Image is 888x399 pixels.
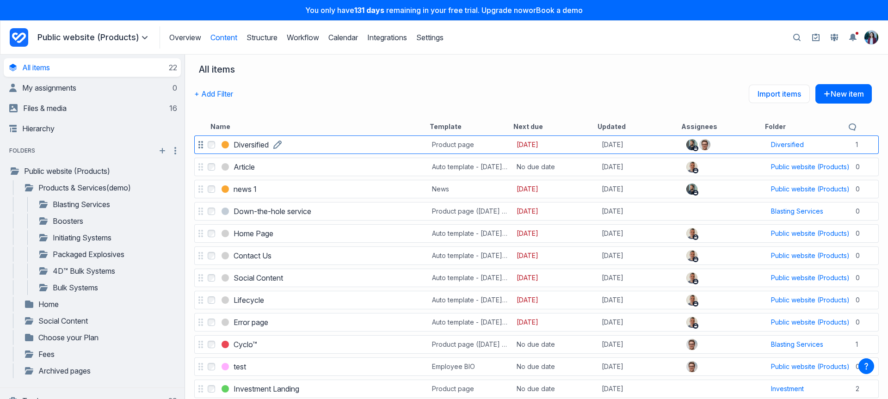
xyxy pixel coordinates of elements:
span: [DATE] [602,295,623,305]
a: Overview [169,33,201,42]
span: [DATE] [517,251,538,260]
a: Blasting Services [771,340,823,349]
div: Public website (Products) [771,318,850,327]
a: Import items [749,85,810,103]
span: [DATE] [517,207,538,216]
a: Initiating Systems [38,232,177,243]
div: No due date [517,162,555,172]
a: Project Dashboard [10,26,28,49]
a: Public website (Products) [771,362,850,371]
a: Home [24,299,177,310]
a: Integrations [367,33,407,42]
a: Article [234,161,255,172]
span: [DATE] [517,273,538,282]
a: Archived pages [24,365,177,376]
a: Blasting Services [38,199,177,210]
button: Assignees [681,122,717,131]
span: paulduffy1 [686,162,697,170]
div: No due date [517,340,555,349]
summary: View profile menu [864,30,879,45]
h3: Investment Landing [234,383,299,394]
div: No due date [517,362,555,371]
span: jamesdeer3 [686,339,697,347]
h3: Contact Us [234,250,271,261]
a: Calendar [328,33,358,42]
span: Lifecycle [234,295,264,306]
span: [DATE] [517,318,538,327]
a: Content [210,33,237,42]
span: paulduffy1 [686,295,697,303]
a: Workflow [287,33,319,42]
button: More folder actions [170,145,181,156]
span: [DATE] [602,251,623,260]
a: All items22 [9,58,177,77]
span: [DATE] [602,140,623,149]
span: paulduffy1 [686,317,697,325]
a: Public website (Products) [771,251,850,260]
span: [DATE] [517,295,538,305]
a: Cyclo™ [234,339,257,350]
h3: Home Page [234,228,273,239]
img: jamesdeer3 [699,139,710,150]
a: Social Content [24,315,177,326]
img: jamesdeer3 [686,361,697,372]
summary: Public website (Products) [37,32,150,43]
img: brunowilson1 [686,184,697,195]
span: Error page [234,317,268,328]
h3: test [234,361,246,372]
a: Structure [247,33,277,42]
div: 16 [167,104,177,113]
span: paulduffy1 [686,273,697,281]
div: + Add Filter [194,84,233,104]
img: brunowilson1 [686,139,697,150]
span: [DATE] [602,340,623,349]
div: 22 [167,63,177,72]
a: Setup guide [808,30,823,45]
a: Products & Services(demo) [24,182,177,193]
div: Public website (Products) [771,162,850,172]
span: paulduffy1 [686,251,697,258]
img: Your avatar [864,31,878,44]
img: paulduffy1 [686,161,697,172]
a: Hierarchy [9,119,177,138]
span: [DATE] [517,184,538,194]
img: paulduffy1 [686,317,697,328]
div: No due date [517,384,555,393]
a: Blasting Services [771,207,823,216]
a: Boosters [38,215,177,227]
a: Public website (Products) [771,295,850,305]
span: [DATE] [602,184,623,194]
a: Diversified [234,139,269,150]
a: Down-the-hole service [234,206,311,217]
span: [DATE] [602,207,623,216]
div: Public website (Products) [771,229,850,238]
a: My assignments0 [9,79,177,97]
h3: Social Content [234,272,283,283]
button: Folder [765,122,786,131]
a: Investment [771,384,804,393]
a: Packaged Explosives [38,249,177,260]
button: Template [430,122,462,131]
a: Choose your Plan [24,332,177,343]
span: [DATE] [602,162,623,172]
a: Settings [416,33,444,42]
a: Public website (Products) [771,184,850,194]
